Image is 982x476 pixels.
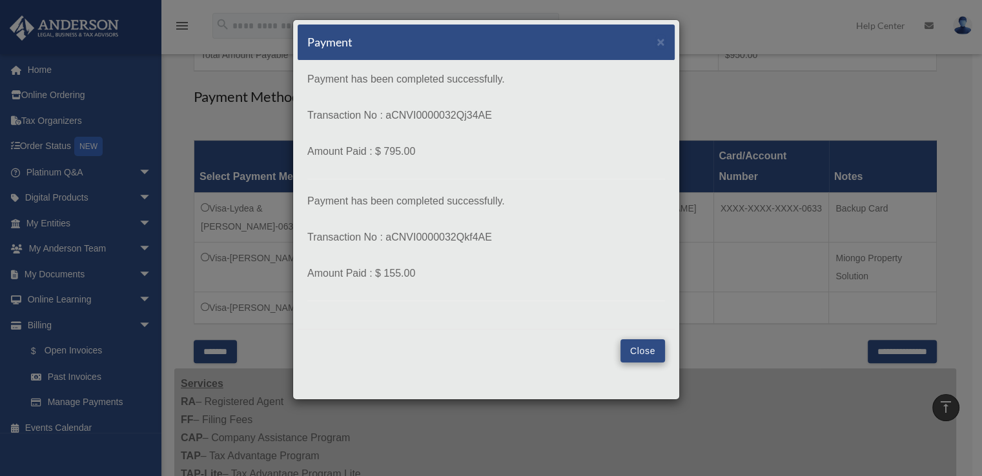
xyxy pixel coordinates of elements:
p: Transaction No : aCNVI0000032Qkf4AE [307,228,665,246]
button: Close [657,35,665,48]
span: × [657,34,665,49]
p: Amount Paid : $ 155.00 [307,264,665,283]
p: Amount Paid : $ 795.00 [307,143,665,161]
h5: Payment [307,34,353,50]
p: Payment has been completed successfully. [307,192,665,210]
p: Transaction No : aCNVI0000032Qj34AE [307,106,665,124]
button: Close [620,339,665,362]
p: Payment has been completed successfully. [307,70,665,88]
